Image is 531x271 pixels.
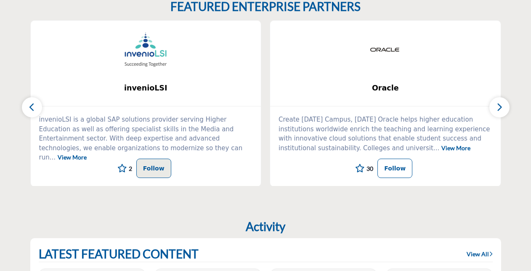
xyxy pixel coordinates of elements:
a: View All [467,250,493,258]
b: Oracle [283,77,488,99]
p: invenioLSI is a global SAP solutions provider serving Higher Education as well as offering specia... [39,115,253,162]
p: Follow [384,163,406,173]
span: ... [433,144,439,152]
button: Follow [136,159,171,178]
p: Follow [143,163,165,173]
p: Create [DATE] Campus, [DATE] Oracle helps higher education institutions worldwide enrich the teac... [279,115,492,153]
a: View More [441,144,470,151]
span: 30 [366,164,373,173]
span: 2 [129,164,132,173]
a: Oracle [270,77,501,99]
a: invenioLSI [31,77,261,99]
span: Oracle [283,82,488,93]
h2: Activity [246,220,285,234]
span: invenioLSI [43,82,249,93]
b: invenioLSI [43,77,249,99]
button: Follow [377,159,412,178]
h2: LATEST FEATURED CONTENT [39,247,199,261]
span: ... [50,154,56,161]
a: View More [58,154,87,161]
img: Oracle [364,29,406,71]
img: invenioLSI [125,29,167,71]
